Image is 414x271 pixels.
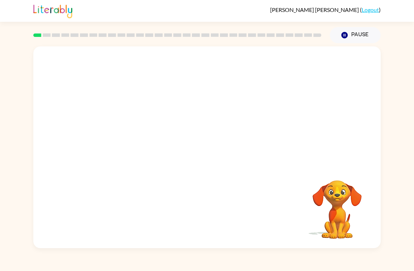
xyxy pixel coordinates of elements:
button: Pause [330,27,381,43]
img: Literably [33,3,72,18]
video: Your browser must support playing .mp4 files to use Literably. Please try using another browser. [302,169,372,240]
div: ( ) [270,6,381,13]
a: Logout [362,6,379,13]
span: [PERSON_NAME] [PERSON_NAME] [270,6,360,13]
